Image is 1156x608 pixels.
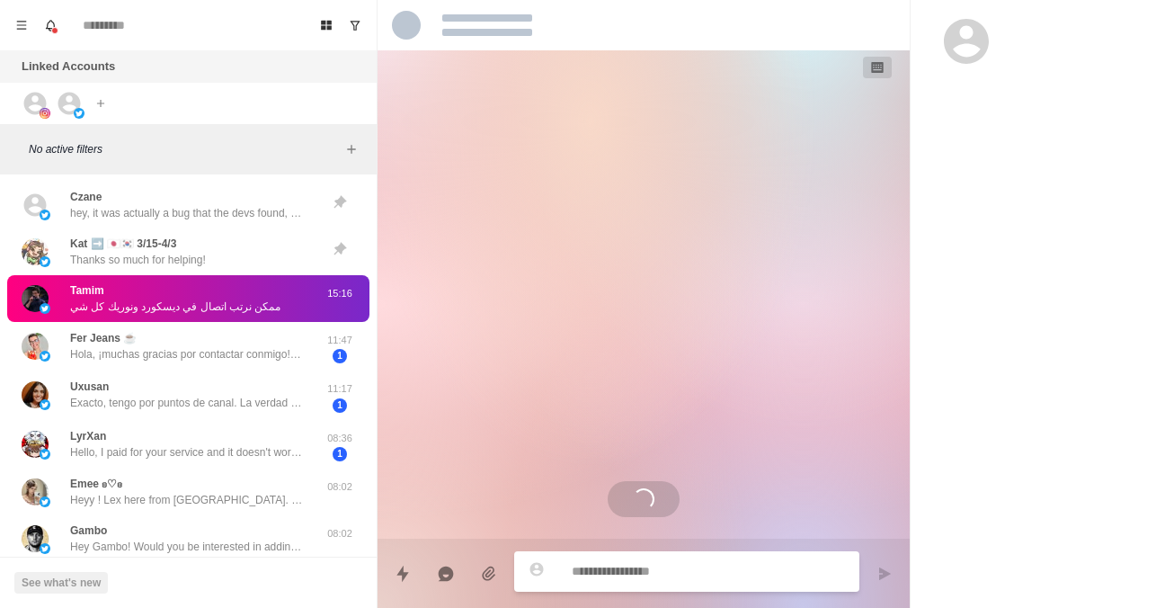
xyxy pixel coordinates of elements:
[70,428,106,444] p: LyrXan
[70,444,304,460] p: Hello, I paid for your service and it doesn't work for me. I already have the channel points and ...
[70,476,122,492] p: Emee 𐐪♡𐑂
[317,333,362,348] p: 11:47
[341,11,369,40] button: Show unread conversations
[22,333,49,360] img: picture
[22,478,49,505] img: picture
[428,556,464,592] button: Reply with AI
[74,108,84,119] img: picture
[22,58,115,76] p: Linked Accounts
[40,449,50,460] img: picture
[40,303,50,314] img: picture
[317,286,362,301] p: 15:16
[40,351,50,362] img: picture
[40,256,50,267] img: picture
[70,539,304,555] p: Hey Gambo! Would you be interested in adding sound alerts, free TTS or Media Sharing to your Kick...
[317,526,362,541] p: 08:02
[317,431,362,446] p: 08:36
[70,395,304,411] p: Exacto, tengo por puntos de canal. La verdad que me interesa la idea de integrar voces TTS con re...
[312,11,341,40] button: Board View
[40,496,50,507] img: picture
[14,572,108,594] button: See what's new
[70,282,104,299] p: Tamim
[341,139,362,160] button: Add filters
[70,205,304,221] p: hey, it was actually a bug that the devs found, they had pushed up a short-term fix while they pa...
[70,379,109,395] p: Uxusan
[22,525,49,552] img: picture
[36,11,65,40] button: Notifications
[317,381,362,397] p: 11:17
[22,238,49,265] img: picture
[70,523,107,539] p: Gambo
[333,349,347,363] span: 1
[40,210,50,220] img: picture
[70,346,304,362] p: Hola, ¡muchas gracias por contactar conmigo! La verdad es que me parece que puede encajar bastant...
[70,330,137,346] p: Fer Jeans ☕
[317,479,362,495] p: 08:02
[7,11,36,40] button: Menu
[70,189,102,205] p: Czane
[385,556,421,592] button: Quick replies
[29,141,341,157] p: No active filters
[22,431,49,458] img: picture
[333,447,347,461] span: 1
[867,556,903,592] button: Send message
[40,543,50,554] img: picture
[22,381,49,408] img: picture
[70,236,176,252] p: Kat ➡️ 🇯🇵🇰🇷 3/15-4/3
[70,492,304,508] p: Heyy ! Lex here from [GEOGRAPHIC_DATA]. Just wanted to check in and see how the extension's been ...
[70,299,280,315] p: ممكن نرتب اتصال في ديسكورد ونوريك كل شي
[90,93,111,114] button: Add account
[40,399,50,410] img: picture
[471,556,507,592] button: Add media
[333,398,347,413] span: 1
[40,108,50,119] img: picture
[22,285,49,312] img: picture
[70,252,206,268] p: Thanks so much for helping!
